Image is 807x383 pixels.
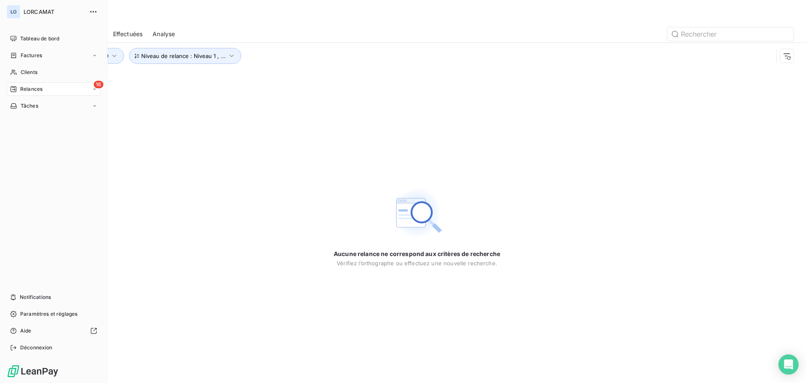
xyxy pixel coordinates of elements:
span: Clients [21,69,37,76]
img: Logo LeanPay [7,365,59,378]
button: Niveau de relance : Niveau 1 , ... [129,48,241,64]
span: LORCAMAT [24,8,84,15]
span: Notifications [20,293,51,301]
div: Open Intercom Messenger [778,354,799,375]
span: Paramètres et réglages [20,310,77,318]
div: LO [7,5,20,18]
span: Relances [20,85,42,93]
span: Factures [21,52,42,59]
span: Effectuées [113,30,143,38]
img: Empty state [390,186,444,240]
span: Analyse [153,30,175,38]
span: Aucune relance ne correspond aux critères de recherche [334,250,500,258]
span: Tableau de bord [20,35,59,42]
span: 16 [94,81,103,88]
a: Aide [7,324,100,338]
span: Déconnexion [20,344,53,351]
span: Vérifiez l’orthographe ou effectuez une nouvelle recherche. [337,260,497,267]
span: Tâches [21,102,38,110]
input: Rechercher [667,27,794,41]
span: Niveau de relance : Niveau 1 , ... [141,53,226,59]
span: Aide [20,327,32,335]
